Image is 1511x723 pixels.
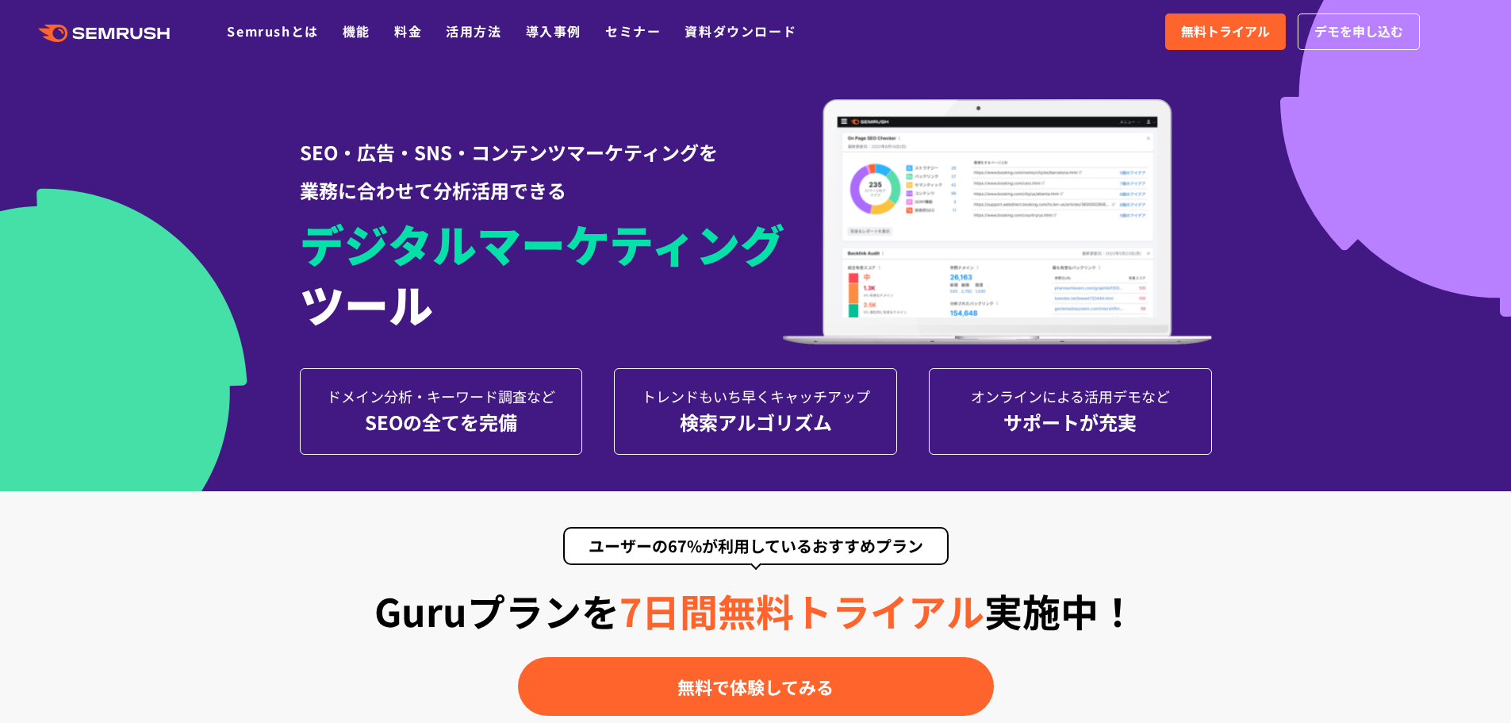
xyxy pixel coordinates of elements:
[619,583,718,638] span: 7日間
[1314,21,1403,42] span: デモを申し込む
[300,211,784,275] span: デジタルマーケティング
[374,583,718,638] span: Guruプランを
[300,271,433,336] span: ツール
[631,407,880,437] div: 検索アルゴリズム
[631,385,880,408] div: トレンドもいち早く キャッチアップ
[343,21,370,40] a: 機能
[677,675,834,698] span: 無料で体験してみる
[227,21,318,40] a: Semrushとは
[945,385,1195,408] div: オンラインによる 活用デモなど
[446,21,501,40] a: 活用方法
[316,407,566,437] div: SEOの全てを完備
[563,527,949,565] div: ユーザーの67%が利用しているおすすめプラン
[316,385,566,408] div: ドメイン分析・ キーワード調査など
[300,110,792,210] div: SEO・広告・SNS・コンテンツマーケティングを 業務に合わせて分析活用できる
[518,657,994,716] a: 無料で体験してみる
[718,583,984,638] span: 無料トライアル
[605,21,661,40] a: セミナー
[945,407,1195,437] div: サポートが充実
[1181,21,1270,42] span: 無料トライアル
[339,589,1172,632] div: 実施中！
[1165,13,1286,50] a: 無料トライアル
[526,21,581,40] a: 導入事例
[1298,13,1420,50] a: デモを申し込む
[394,21,422,40] a: 料金
[685,21,796,40] a: 資料ダウンロード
